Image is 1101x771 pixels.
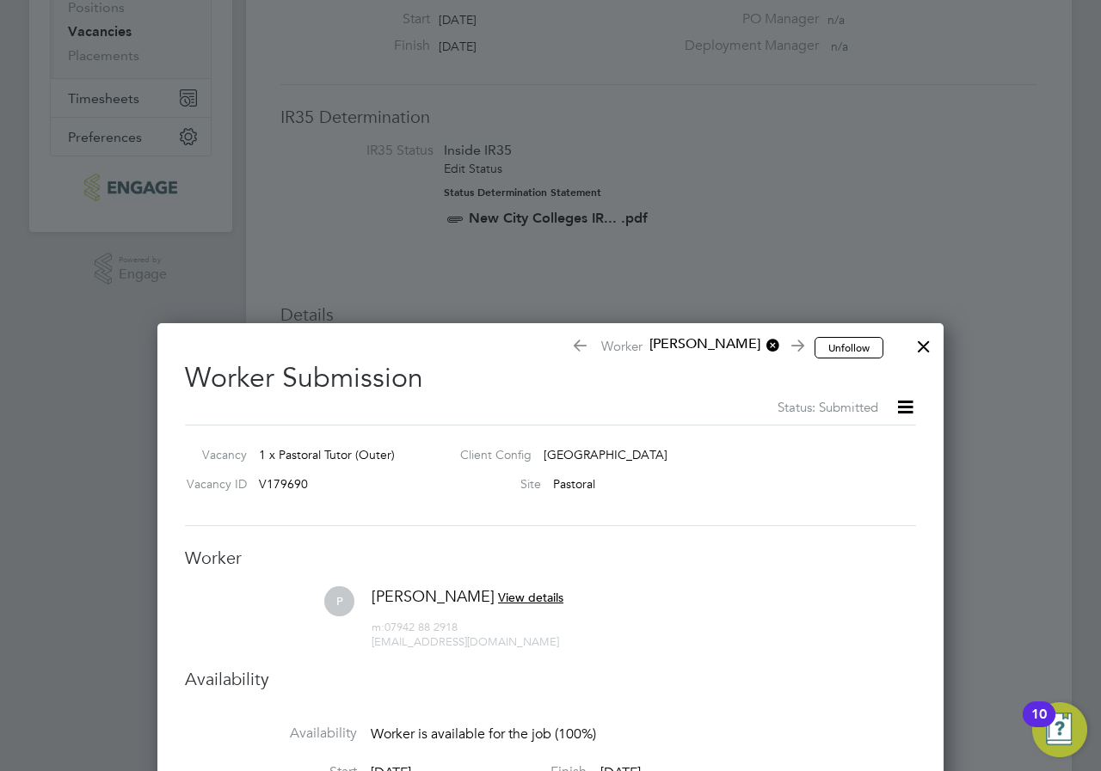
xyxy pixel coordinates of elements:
label: Vacancy [178,447,247,462]
span: P [324,586,354,616]
span: 07942 88 2918 [372,620,458,634]
span: [EMAIL_ADDRESS][DOMAIN_NAME] [372,634,559,649]
h2: Worker Submission [185,347,916,418]
span: [PERSON_NAME] [372,586,495,606]
button: Open Resource Center, 10 new notifications [1032,702,1087,757]
button: Unfollow [815,337,883,359]
span: Worker is available for the job (100%) [371,725,596,743]
div: 10 [1031,714,1047,737]
span: V179690 [259,476,308,492]
span: 1 x Pastoral Tutor (Outer) [259,447,395,462]
span: Worker [571,335,802,359]
label: Vacancy ID [178,476,247,492]
span: [GEOGRAPHIC_DATA] [544,447,667,462]
label: Site [446,476,541,492]
span: Pastoral [553,476,595,492]
label: Availability [185,725,357,743]
h3: Availability [185,668,916,690]
span: [PERSON_NAME] [643,335,780,354]
span: m: [372,620,384,634]
span: Status: Submitted [778,399,878,415]
span: View details [498,590,563,605]
h3: Worker [185,547,916,569]
label: Client Config [446,447,532,462]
